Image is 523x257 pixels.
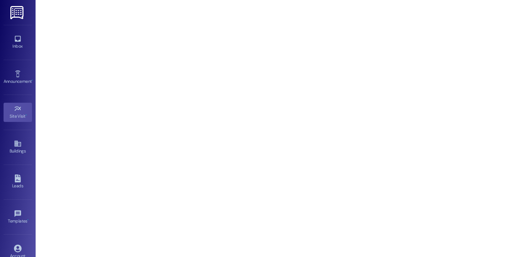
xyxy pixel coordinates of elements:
a: Templates • [4,208,32,227]
span: • [26,113,27,118]
a: Leads [4,172,32,192]
a: Buildings [4,138,32,157]
span: • [32,78,33,83]
img: ResiDesk Logo [10,6,25,19]
a: Site Visit • [4,103,32,122]
a: Inbox [4,33,32,52]
span: • [27,218,28,223]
